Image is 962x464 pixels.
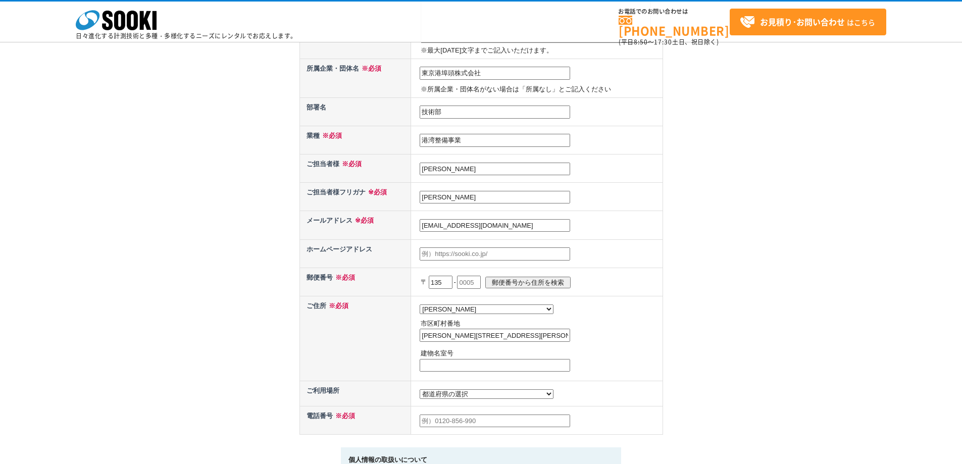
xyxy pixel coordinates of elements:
[619,9,730,15] span: お電話でのお問い合わせは
[320,132,342,139] span: ※必須
[420,415,570,428] input: 例）0120-856-990
[429,276,452,289] input: 550
[299,97,411,126] th: 部署名
[421,45,660,56] p: ※最大[DATE]文字までご記入いただけます。
[740,15,875,30] span: はこちら
[619,16,730,36] a: [PHONE_NUMBER]
[421,319,660,329] p: 市区町村番地
[299,183,411,211] th: ご担当者様フリガナ
[420,219,570,232] input: 例）example@sooki.co.jp
[333,412,355,420] span: ※必須
[420,163,570,176] input: 例）創紀 太郎
[299,406,411,434] th: 電話番号
[420,67,570,80] input: 例）株式会社ソーキ
[421,84,660,95] p: ※所属企業・団体名がない場合は「所属なし」とご記入ください
[421,271,660,293] p: 〒 -
[366,188,387,196] span: ※必須
[485,277,571,288] input: 郵便番号から住所を検索
[421,348,660,359] p: 建物名室号
[299,59,411,97] th: 所属企業・団体名
[420,106,570,119] input: 例）カスタマーサポート部
[333,274,355,281] span: ※必須
[339,160,362,168] span: ※必須
[352,217,374,224] span: ※必須
[299,296,411,381] th: ご住所
[457,276,481,289] input: 0005
[619,37,719,46] span: (平日 ～ 土日、祝日除く)
[760,16,845,28] strong: お見積り･お問い合わせ
[634,37,648,46] span: 8:50
[420,191,570,204] input: 例）ソーキ タロウ
[299,211,411,239] th: メールアドレス
[420,389,553,399] select: /* 20250204 MOD ↑ */ /* 20241122 MOD ↑ */
[420,247,570,261] input: 例）https://sooki.co.jp/
[299,381,411,406] th: ご利用場所
[359,65,381,72] span: ※必須
[730,9,886,35] a: お見積り･お問い合わせはこちら
[299,126,411,154] th: 業種
[299,154,411,183] th: ご担当者様
[326,302,348,310] span: ※必須
[420,329,570,342] input: 例）大阪市西区西本町1-15-10
[299,268,411,296] th: 郵便番号
[299,239,411,268] th: ホームページアドレス
[654,37,672,46] span: 17:30
[420,134,570,147] input: 業種不明の場合、事業内容を記載ください
[76,33,297,39] p: 日々進化する計測技術と多種・多様化するニーズにレンタルでお応えします。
